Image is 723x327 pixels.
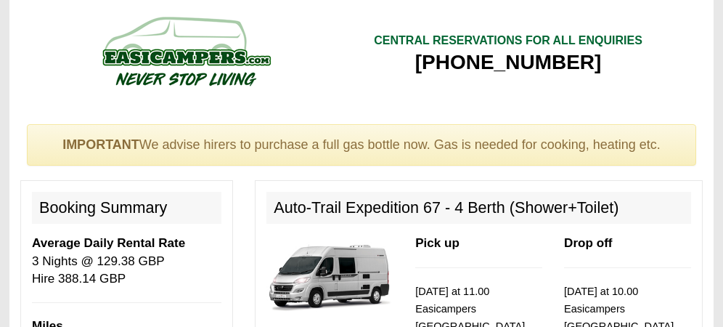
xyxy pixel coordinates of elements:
[564,236,612,250] b: Drop off
[32,235,221,288] p: 3 Nights @ 129.38 GBP Hire 388.14 GBP
[62,137,139,152] strong: IMPORTANT
[48,11,324,91] img: campers-checkout-logo.png
[32,192,221,224] h2: Booking Summary
[266,192,691,224] h2: Auto-Trail Expedition 67 - 4 Berth (Shower+Toilet)
[266,235,393,316] img: 337.jpg
[415,236,459,250] b: Pick up
[374,49,642,76] div: [PHONE_NUMBER]
[27,124,696,166] div: We advise hirers to purchase a full gas bottle now. Gas is needed for cooking, heating etc.
[32,236,185,250] b: Average Daily Rental Rate
[374,33,642,49] div: CENTRAL RESERVATIONS FOR ALL ENQUIRIES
